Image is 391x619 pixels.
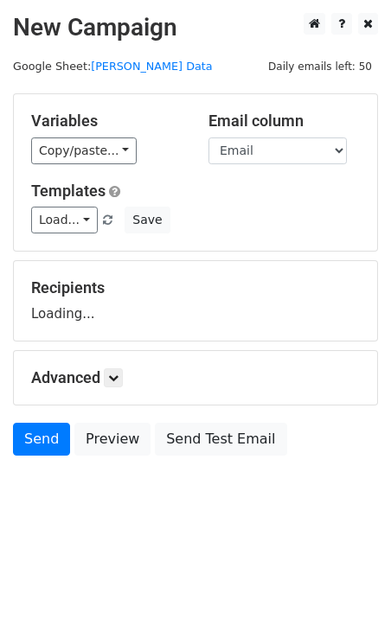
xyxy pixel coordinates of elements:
[31,278,360,323] div: Loading...
[262,57,378,76] span: Daily emails left: 50
[13,13,378,42] h2: New Campaign
[74,423,151,456] a: Preview
[31,207,98,233] a: Load...
[208,112,360,131] h5: Email column
[13,423,70,456] a: Send
[31,112,183,131] h5: Variables
[31,137,137,164] a: Copy/paste...
[125,207,170,233] button: Save
[31,368,360,387] h5: Advanced
[31,182,106,200] a: Templates
[91,60,212,73] a: [PERSON_NAME] Data
[262,60,378,73] a: Daily emails left: 50
[155,423,286,456] a: Send Test Email
[13,60,213,73] small: Google Sheet:
[31,278,360,297] h5: Recipients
